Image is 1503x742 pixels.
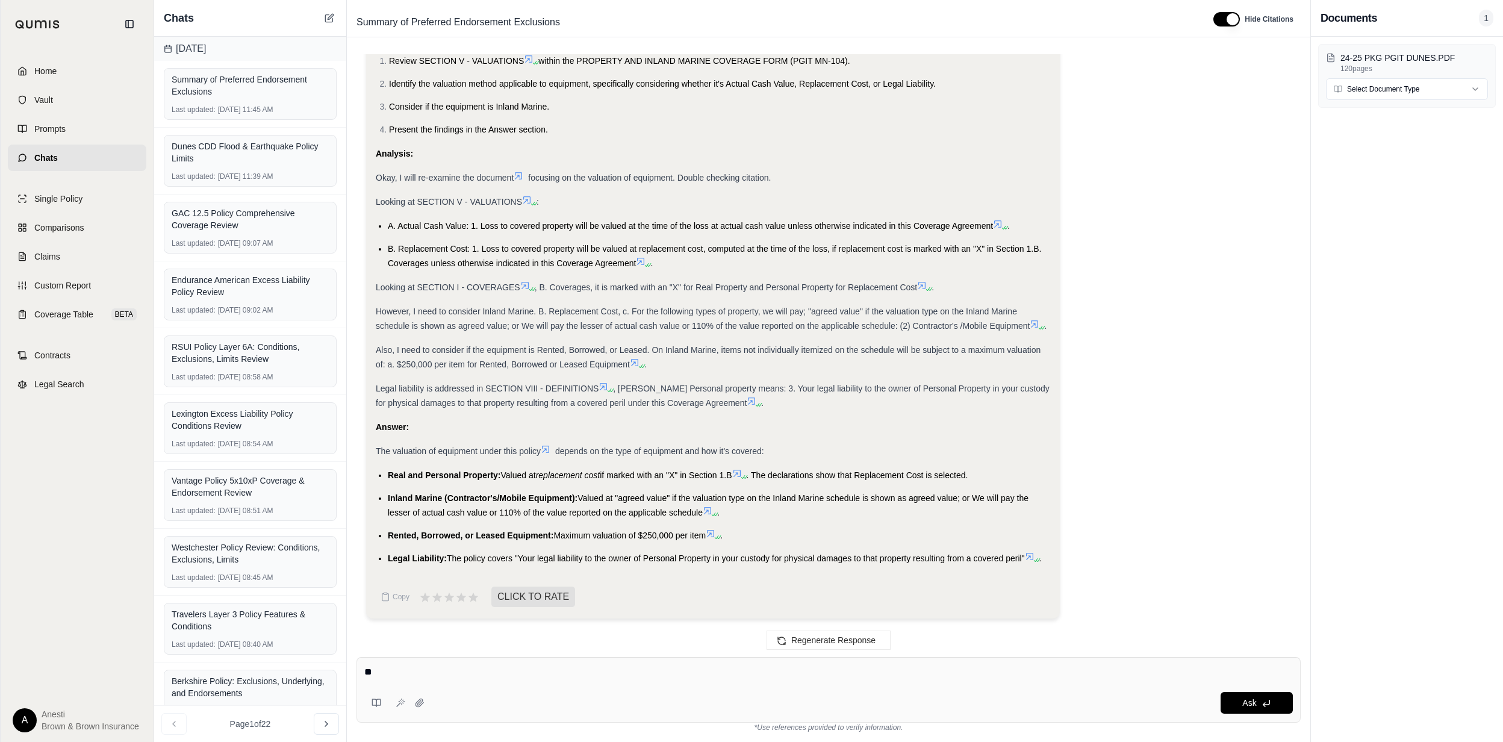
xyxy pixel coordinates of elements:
[34,378,84,390] span: Legal Search
[389,79,936,89] span: Identify the valuation method applicable to equipment, specifically considering whether it's Actu...
[8,243,146,270] a: Claims
[34,251,60,263] span: Claims
[8,58,146,84] a: Home
[111,308,137,320] span: BETA
[8,87,146,113] a: Vault
[120,14,139,34] button: Collapse sidebar
[172,305,216,315] span: Last updated:
[172,238,216,248] span: Last updated:
[1221,692,1293,714] button: Ask
[376,173,514,182] span: Okay, I will re-examine the document
[376,282,520,292] span: Looking at SECTION I - COVERAGES
[447,553,1025,563] span: The policy covers "Your legal liability to the owner of Personal Property in your custody for phy...
[389,125,548,134] span: Present the findings in the Answer section.
[388,470,501,480] span: Real and Personal Property:
[34,152,58,164] span: Chats
[1340,52,1488,64] p: 24-25 PKG PGIT DUNES.PDF
[172,207,329,231] div: GAC 12.5 Policy Comprehensive Coverage Review
[8,272,146,299] a: Custom Report
[8,116,146,142] a: Prompts
[388,221,993,231] span: A. Actual Cash Value: 1. Loss to covered property will be valued at the time of the loss at actua...
[154,37,346,61] div: [DATE]
[528,173,771,182] span: focusing on the valuation of equipment. Double checking citation.
[8,342,146,369] a: Contracts
[501,470,536,480] span: Valued at
[172,640,216,649] span: Last updated:
[491,587,575,607] span: CLICK TO RATE
[172,274,329,298] div: Endurance American Excess Liability Policy Review
[767,631,891,650] button: Regenerate Response
[8,301,146,328] a: Coverage TableBETA
[352,13,1199,32] div: Edit Title
[932,282,934,292] span: .
[322,11,337,25] button: New Chat
[230,718,271,730] span: Page 1 of 22
[172,341,329,365] div: RSUI Policy Layer 6A: Conditions, Exclusions, Limits Review
[34,94,53,106] span: Vault
[172,305,329,315] div: [DATE] 09:02 AM
[1039,553,1042,563] span: .
[389,102,549,111] span: Consider if the equipment is Inland Marine.
[555,446,764,456] span: depends on the type of equipment and how it's covered:
[1326,52,1488,73] button: 24-25 PKG PGIT DUNES.PDF120pages
[8,371,146,397] a: Legal Search
[172,140,329,164] div: Dunes CDD Flood & Earthquake Policy Limits
[42,708,139,720] span: Anesti
[536,470,600,480] span: replacement cost
[34,123,66,135] span: Prompts
[356,723,1301,732] div: *Use references provided to verify information.
[1242,698,1256,708] span: Ask
[717,508,720,517] span: .
[1321,10,1377,26] h3: Documents
[644,360,647,369] span: .
[376,345,1041,369] span: Also, I need to consider if the equipment is Rented, Borrowed, or Leased. On Inland Marine, items...
[34,193,82,205] span: Single Policy
[376,446,541,456] span: The valuation of equipment under this policy
[8,145,146,171] a: Chats
[15,20,60,29] img: Qumis Logo
[34,65,57,77] span: Home
[172,105,329,114] div: [DATE] 11:45 AM
[720,531,723,540] span: .
[791,635,876,645] span: Regenerate Response
[172,608,329,632] div: Travelers Layer 3 Policy Features & Conditions
[600,470,732,480] span: if marked with an "X" in Section 1.B
[388,493,1028,517] span: Valued at "agreed value" if the valuation type on the Inland Marine schedule is shown as agreed v...
[172,105,216,114] span: Last updated:
[42,720,139,732] span: Brown & Brown Insurance
[376,384,599,393] span: Legal liability is addressed in SECTION VIII - DEFINITIONS
[376,384,1050,408] span: , [PERSON_NAME] Personal property means: 3. Your legal liability to the owner of Personal Propert...
[650,258,653,268] span: .
[172,238,329,248] div: [DATE] 09:07 AM
[1044,321,1047,331] span: .
[172,439,216,449] span: Last updated:
[747,470,968,480] span: . The declarations show that Replacement Cost is selected.
[376,149,413,158] strong: Analysis:
[172,675,329,699] div: Berkshire Policy: Exclusions, Underlying, and Endorsements
[172,573,329,582] div: [DATE] 08:45 AM
[1479,10,1493,26] span: 1
[34,308,93,320] span: Coverage Table
[172,640,329,649] div: [DATE] 08:40 AM
[388,493,577,503] span: Inland Marine (Contractor's/Mobile Equipment):
[34,222,84,234] span: Comparisons
[172,172,329,181] div: [DATE] 11:39 AM
[389,56,524,66] span: Review SECTION V - VALUATIONS
[34,279,91,291] span: Custom Report
[352,13,565,32] span: Summary of Preferred Endorsement Exclusions
[172,439,329,449] div: [DATE] 08:54 AM
[172,573,216,582] span: Last updated:
[388,531,553,540] span: Rented, Borrowed, or Leased Equipment:
[172,372,216,382] span: Last updated:
[1245,14,1293,24] span: Hide Citations
[172,73,329,98] div: Summary of Preferred Endorsement Exclusions
[538,56,850,66] span: within the PROPERTY AND INLAND MARINE COVERAGE FORM (PGIT MN-104).
[172,506,216,516] span: Last updated:
[172,172,216,181] span: Last updated:
[164,10,194,26] span: Chats
[388,553,447,563] span: Legal Liability:
[1007,221,1010,231] span: .
[376,422,409,432] strong: Answer:
[761,398,764,408] span: .
[172,372,329,382] div: [DATE] 08:58 AM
